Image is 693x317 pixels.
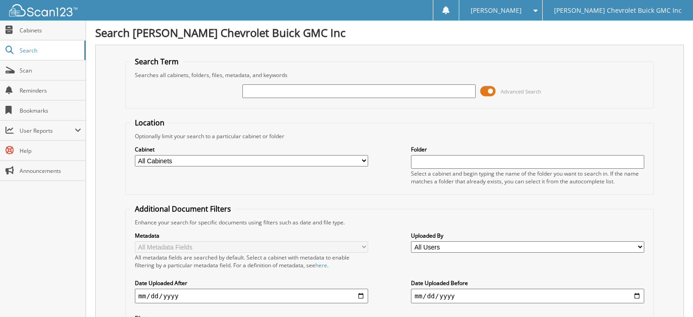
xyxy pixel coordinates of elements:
[471,8,522,13] span: [PERSON_NAME]
[130,118,169,128] legend: Location
[411,170,644,185] div: Select a cabinet and begin typing the name of the folder you want to search in. If the name match...
[9,4,77,16] img: scan123-logo-white.svg
[411,279,644,287] label: Date Uploaded Before
[130,57,183,67] legend: Search Term
[130,71,649,79] div: Searches all cabinets, folders, files, metadata, and keywords
[135,289,368,303] input: start
[501,88,541,95] span: Advanced Search
[135,279,368,287] label: Date Uploaded After
[411,146,644,153] label: Folder
[20,67,81,74] span: Scan
[20,127,75,135] span: User Reports
[20,87,81,94] span: Reminders
[20,107,81,114] span: Bookmarks
[135,254,368,269] div: All metadata fields are searched by default. Select a cabinet with metadata to enable filtering b...
[554,8,682,13] span: [PERSON_NAME] Chevrolet Buick GMC Inc
[130,132,649,140] div: Optionally limit your search to a particular cabinet or folder
[315,261,327,269] a: here
[647,273,693,317] iframe: Chat Widget
[20,147,81,155] span: Help
[130,204,236,214] legend: Additional Document Filters
[20,26,81,34] span: Cabinets
[411,289,644,303] input: end
[411,232,644,239] label: Uploaded By
[130,218,649,226] div: Enhance your search for specific documents using filters such as date and file type.
[135,232,368,239] label: Metadata
[20,47,80,54] span: Search
[95,25,684,40] h1: Search [PERSON_NAME] Chevrolet Buick GMC Inc
[20,167,81,175] span: Announcements
[135,146,368,153] label: Cabinet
